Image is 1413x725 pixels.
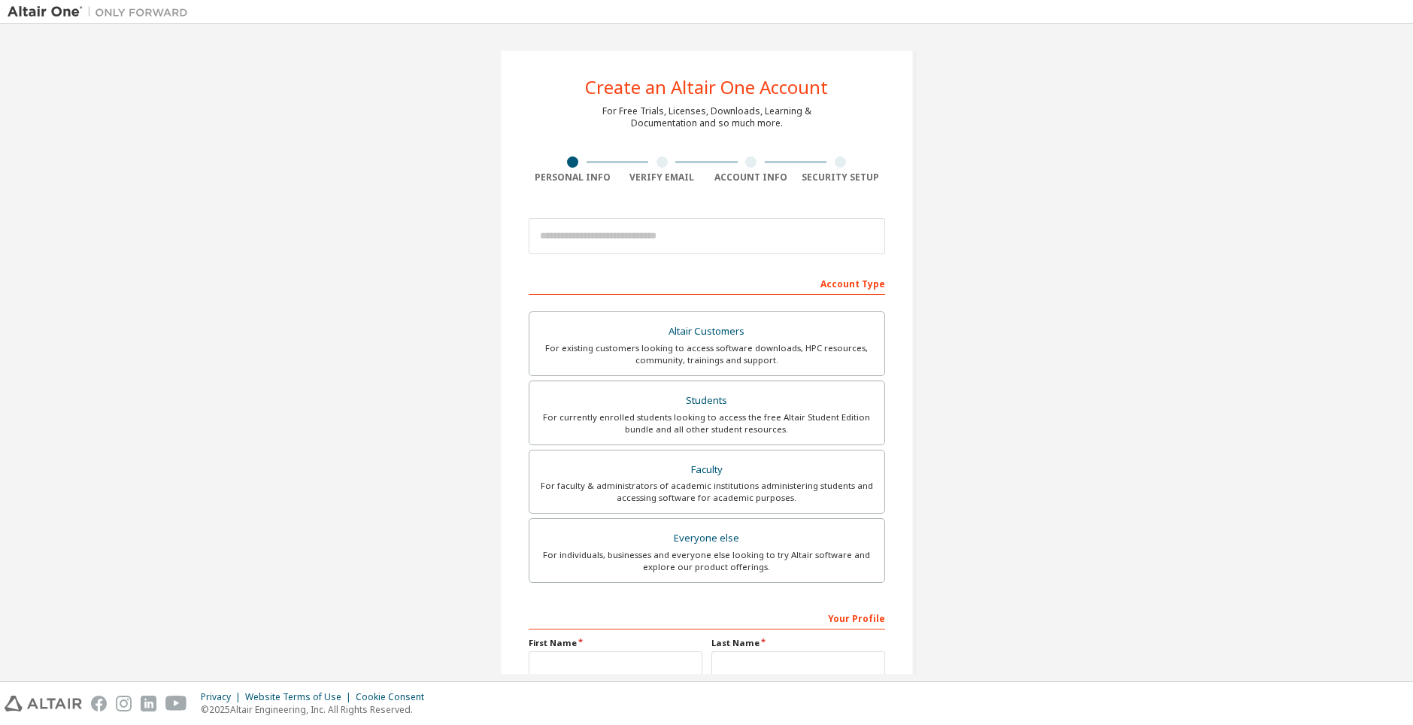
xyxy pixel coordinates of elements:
div: Personal Info [529,171,618,184]
div: Account Type [529,271,885,295]
div: Verify Email [617,171,707,184]
div: Students [538,390,875,411]
div: Altair Customers [538,321,875,342]
img: Altair One [8,5,196,20]
div: Website Terms of Use [245,691,356,703]
div: Security Setup [796,171,885,184]
img: instagram.svg [116,696,132,711]
label: Last Name [711,637,885,649]
label: First Name [529,637,702,649]
div: Privacy [201,691,245,703]
div: For faculty & administrators of academic institutions administering students and accessing softwa... [538,480,875,504]
div: For currently enrolled students looking to access the free Altair Student Edition bundle and all ... [538,411,875,435]
div: For existing customers looking to access software downloads, HPC resources, community, trainings ... [538,342,875,366]
div: Cookie Consent [356,691,433,703]
div: Your Profile [529,605,885,629]
div: Everyone else [538,528,875,549]
img: facebook.svg [91,696,107,711]
img: linkedin.svg [141,696,156,711]
div: For Free Trials, Licenses, Downloads, Learning & Documentation and so much more. [602,105,811,129]
div: Create an Altair One Account [585,78,828,96]
div: Faculty [538,460,875,481]
div: For individuals, businesses and everyone else looking to try Altair software and explore our prod... [538,549,875,573]
p: © 2025 Altair Engineering, Inc. All Rights Reserved. [201,703,433,716]
img: altair_logo.svg [5,696,82,711]
img: youtube.svg [165,696,187,711]
div: Account Info [707,171,796,184]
